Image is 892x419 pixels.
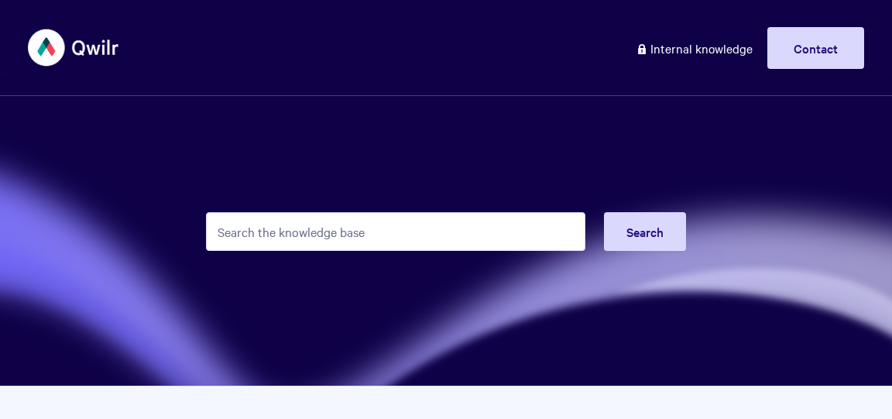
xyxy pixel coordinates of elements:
span: Search [626,223,664,240]
input: Search the knowledge base [206,212,585,251]
a: Internal knowledge [624,27,764,69]
img: Qwilr Help Center [28,19,120,77]
a: Contact [767,27,864,69]
button: Search [604,212,686,251]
